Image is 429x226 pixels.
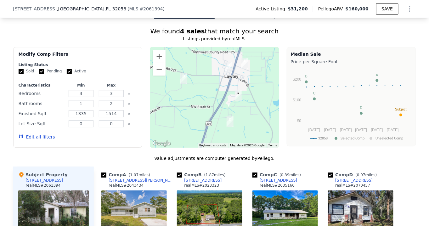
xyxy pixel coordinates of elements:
button: Show Options [404,3,416,15]
div: realMLS # 2043434 [109,183,144,188]
span: ( miles) [353,173,380,177]
text: $200 [293,77,301,82]
span: Pellego ARV [318,6,346,12]
input: Pending [39,69,44,74]
text: 32058 [318,136,328,140]
span: 1.07 [130,173,139,177]
div: Lot Size Sqft [19,119,65,128]
text: [DATE] [371,128,383,132]
div: [STREET_ADDRESS] [260,178,297,183]
div: Min [67,83,95,88]
button: Zoom in [153,50,166,63]
div: 22431 NE COUNTY RD 200B [232,88,244,103]
span: 0.89 [281,173,290,177]
span: [STREET_ADDRESS] [13,6,57,12]
div: Comp C [252,172,304,178]
div: Comp D [328,172,380,178]
button: Clear [128,93,130,95]
svg: A chart. [291,66,412,145]
div: Bedrooms [19,89,65,98]
span: Map data ©2025 Google [230,144,265,147]
div: [STREET_ADDRESS][PERSON_NAME] [109,178,174,183]
div: 21189 NE 20th Ln [224,114,236,129]
input: Active [67,69,72,74]
a: Open this area in Google Maps (opens a new window) [151,139,172,148]
div: Characteristics [19,83,65,88]
a: [STREET_ADDRESS] [177,178,222,183]
div: realMLS # 2070457 [336,183,370,188]
div: 3151 NW 223rd St [178,71,190,86]
text: $0 [297,119,302,123]
strong: 4 sales [180,27,205,35]
div: ( ) [127,6,165,12]
span: ( miles) [277,173,303,177]
div: Max [98,83,125,88]
label: Pending [39,69,62,74]
button: Clear [128,103,130,105]
span: , FL 32058 [104,6,126,11]
div: Comp A [101,172,153,178]
div: Modify Comp Filters [19,51,137,62]
div: Comp B [177,172,228,178]
text: C [313,91,316,95]
div: Listing Status [19,62,137,67]
div: Bathrooms [19,99,65,108]
div: [STREET_ADDRESS] [26,178,63,183]
div: Subject Property [18,172,68,178]
a: Terms (opens in new tab) [268,144,277,147]
div: realMLS # 2035160 [260,183,295,188]
text: [DATE] [324,128,336,132]
a: [STREET_ADDRESS] [328,178,373,183]
div: Finished Sqft [19,109,65,118]
span: MLS [129,6,138,11]
button: Clear [128,123,130,125]
button: Keyboard shortcuts [200,143,227,148]
span: 0.97 [357,173,365,177]
div: Price per Square Foot [291,57,412,66]
div: realMLS # 2061394 [26,183,61,188]
text: D [360,106,363,110]
button: Clear [128,113,130,115]
text: B [305,74,307,78]
text: $100 [293,98,301,102]
span: Active Listing [256,6,288,12]
div: [STREET_ADDRESS] [184,178,222,183]
label: Active [67,69,86,74]
div: [STREET_ADDRESS] [336,178,373,183]
span: # 2061394 [140,6,163,11]
button: Edit all filters [19,134,55,140]
text: Subject [395,107,407,111]
div: realMLS # 2023323 [184,183,219,188]
label: Sold [19,69,34,74]
div: Median Sale [291,51,412,57]
button: SAVE [376,3,398,14]
div: Listings provided by realMLS . [13,36,416,42]
a: [STREET_ADDRESS] [252,178,297,183]
text: [DATE] [340,128,352,132]
input: Sold [19,69,24,74]
text: [DATE] [387,128,399,132]
div: We found that match your search [13,27,416,36]
text: [DATE] [308,128,320,132]
img: Google [151,139,172,148]
text: A [376,73,378,77]
a: [STREET_ADDRESS][PERSON_NAME] [101,178,174,183]
span: , [GEOGRAPHIC_DATA] [57,6,126,12]
div: 1151 Carter Rd [239,55,251,71]
text: [DATE] [355,128,367,132]
span: ( miles) [126,173,153,177]
button: Zoom out [153,63,166,76]
span: $160,000 [346,6,369,11]
span: ( miles) [202,173,228,177]
span: $31,200 [288,6,308,12]
span: 1.87 [206,173,214,177]
div: Value adjustments are computer generated by Pellego . [13,155,416,161]
text: Unselected Comp [376,136,404,140]
text: Selected Comp [341,136,365,140]
div: 22662 PARK Street [223,59,235,75]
